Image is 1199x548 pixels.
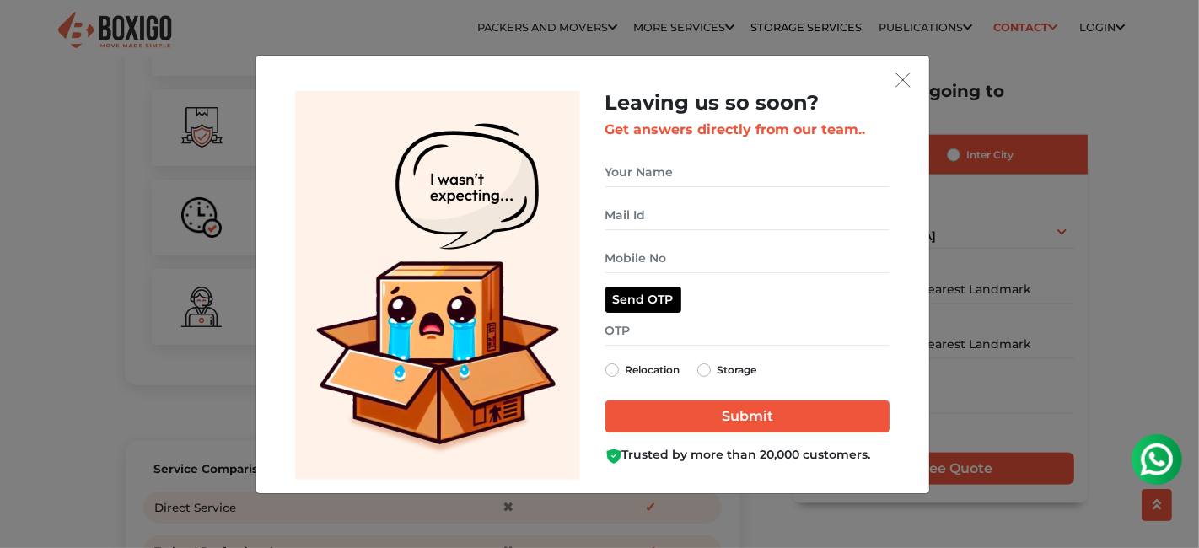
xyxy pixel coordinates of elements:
label: Storage [718,360,757,380]
label: Relocation [626,360,680,380]
img: Boxigo Customer Shield [605,448,622,465]
button: Send OTP [605,287,681,313]
input: Your Name [605,158,890,187]
img: whatsapp-icon.svg [17,17,51,51]
h2: Leaving us so soon? [605,91,890,116]
h3: Get answers directly from our team.. [605,121,890,137]
input: OTP [605,316,890,346]
input: Mail Id [605,201,890,230]
img: Lead Welcome Image [295,91,580,480]
div: Trusted by more than 20,000 customers. [605,446,890,464]
input: Mobile No [605,244,890,273]
input: Submit [605,400,890,432]
img: exit [895,73,911,88]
